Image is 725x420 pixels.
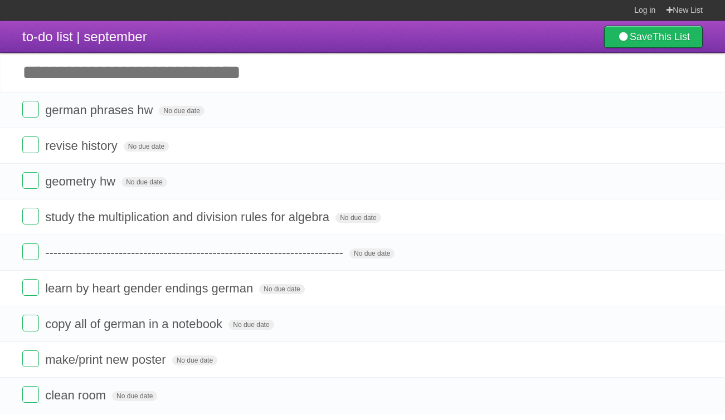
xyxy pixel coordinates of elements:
[45,317,225,331] span: copy all of german in a notebook
[228,320,274,330] span: No due date
[45,139,120,153] span: revise history
[335,213,381,223] span: No due date
[45,210,332,224] span: study the multiplication and division rules for algebra
[45,281,256,295] span: learn by heart gender endings german
[22,350,39,367] label: Done
[112,391,157,401] span: No due date
[604,26,703,48] a: SaveThis List
[349,248,395,258] span: No due date
[22,101,39,118] label: Done
[45,246,346,260] span: -------------------------------------------------------------------------
[22,279,39,296] label: Done
[121,177,167,187] span: No due date
[45,388,109,402] span: clean room
[22,172,39,189] label: Done
[124,141,169,152] span: No due date
[22,208,39,224] label: Done
[45,353,168,367] span: make/print new poster
[45,103,155,117] span: german phrases hw
[653,31,690,42] b: This List
[22,386,39,403] label: Done
[45,174,118,188] span: geometry hw
[22,29,147,44] span: to-do list | september
[259,284,304,294] span: No due date
[172,355,217,365] span: No due date
[159,106,204,116] span: No due date
[22,315,39,331] label: Done
[22,243,39,260] label: Done
[22,136,39,153] label: Done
